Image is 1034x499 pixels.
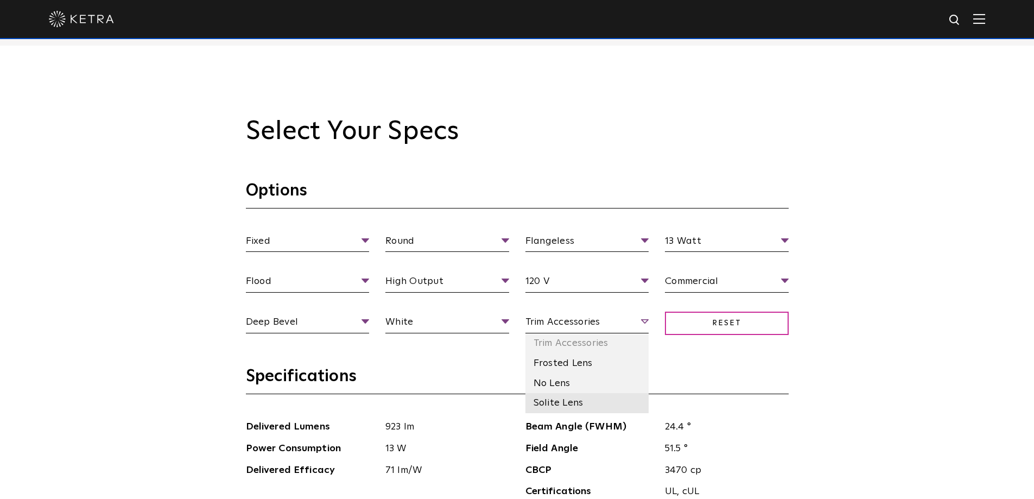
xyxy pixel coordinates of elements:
img: search icon [948,14,962,27]
span: Delivered Lumens [246,419,378,435]
span: Flood [246,274,370,293]
span: Round [385,233,509,252]
span: Power Consumption [246,441,378,457]
span: Flangeless [525,233,649,252]
span: Trim Accessories [525,314,649,333]
span: Field Angle [525,441,657,457]
span: 3470 cp [657,463,789,478]
li: No Lens [525,374,649,394]
h3: Specifications [246,366,789,394]
span: CBCP [525,463,657,478]
span: 923 lm [377,419,509,435]
span: 71 lm/W [377,463,509,478]
span: Beam Angle (FWHM) [525,419,657,435]
img: Hamburger%20Nav.svg [973,14,985,24]
span: 120 V [525,274,649,293]
li: Solite Lens [525,393,649,413]
span: 24.4 ° [657,419,789,435]
li: Trim Accessories [525,333,649,353]
span: Fixed [246,233,370,252]
span: 13 Watt [665,233,789,252]
span: Deep Bevel [246,314,370,333]
span: 51.5 ° [657,441,789,457]
span: 13 W [377,441,509,457]
span: High Output [385,274,509,293]
h3: Options [246,180,789,209]
li: Frosted Lens [525,353,649,374]
h2: Select Your Specs [246,116,789,148]
span: White [385,314,509,333]
span: Commercial [665,274,789,293]
span: Delivered Efficacy [246,463,378,478]
img: ketra-logo-2019-white [49,11,114,27]
span: Reset [665,312,789,335]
